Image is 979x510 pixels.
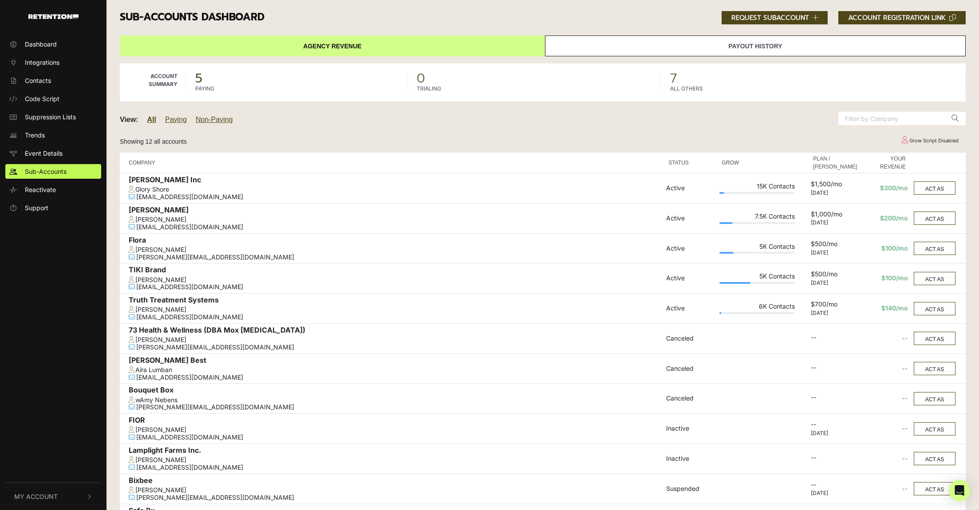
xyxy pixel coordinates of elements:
[811,454,859,463] div: --
[25,185,56,194] span: Reactivate
[129,296,662,306] div: Truth Treatment Systems
[25,39,57,49] span: Dashboard
[664,474,717,504] td: Suspended
[664,353,717,384] td: Canceled
[25,203,48,212] span: Support
[129,396,662,404] div: wAmy Nebens
[719,273,795,282] div: 5K Contacts
[811,481,859,490] div: --
[5,37,101,51] a: Dashboard
[914,392,955,405] button: ACT AS
[664,233,717,263] td: Active
[664,444,717,474] td: Inactive
[25,112,76,122] span: Suppression Lists
[861,203,910,233] td: $200/mo
[861,153,910,173] th: YOUR REVENUE
[129,246,662,254] div: [PERSON_NAME]
[722,11,828,24] button: REQUEST SUBACCOUNT
[914,272,955,285] button: ACT AS
[719,213,795,222] div: 7.5K Contacts
[129,456,662,464] div: [PERSON_NAME]
[417,72,652,85] span: 0
[129,193,662,201] div: [EMAIL_ADDRESS][DOMAIN_NAME]
[719,243,795,252] div: 5K Contacts
[914,362,955,375] button: ACT AS
[25,149,63,158] span: Event Details
[129,356,662,366] div: [PERSON_NAME] Best
[25,58,59,67] span: Integrations
[129,326,662,336] div: 73 Health & Wellness (DBA Mox [MEDICAL_DATA])
[861,414,910,444] td: --
[664,323,717,353] td: Canceled
[861,294,910,324] td: $140/mo
[120,35,545,56] a: Agency Revenue
[5,73,101,88] a: Contacts
[129,446,662,456] div: Lamplight Farms Inc.
[129,276,662,284] div: [PERSON_NAME]
[670,85,703,93] label: ALL OTHERS
[670,72,957,85] span: 7
[5,146,101,161] a: Event Details
[809,153,861,173] th: PLAN / [PERSON_NAME]
[5,128,101,142] a: Trends
[195,85,214,93] label: PAYING
[195,69,202,88] strong: 5
[811,180,859,190] div: $1,500/mo
[120,63,186,102] td: Account Summary
[664,173,717,204] td: Active
[811,271,859,280] div: $500/mo
[129,176,662,186] div: [PERSON_NAME] Inc
[120,138,187,145] small: Showing 12 all accounts
[5,110,101,124] a: Suppression Lists
[5,182,101,197] a: Reactivate
[719,303,795,312] div: 6K Contacts
[165,116,187,123] a: Paying
[417,85,441,93] label: TRIALING
[811,240,859,250] div: $500/mo
[129,254,662,261] div: [PERSON_NAME][EMAIL_ADDRESS][DOMAIN_NAME]
[25,130,45,140] span: Trends
[861,444,910,474] td: --
[861,323,910,353] td: --
[838,112,945,125] input: Filter by Company
[129,386,662,396] div: Bouquet Box
[838,11,966,24] button: ACCOUNT REGISTRATION LINK
[120,153,664,173] th: COMPANY
[861,263,910,294] td: $100/mo
[129,476,662,486] div: Bixbee
[28,14,79,19] img: Retention.com
[717,153,797,173] th: GROW
[719,252,795,254] div: Plan Usage: 18%
[811,220,859,226] div: [DATE]
[914,212,955,225] button: ACT AS
[129,486,662,494] div: [PERSON_NAME]
[129,314,662,321] div: [EMAIL_ADDRESS][DOMAIN_NAME]
[14,492,58,501] span: My Account
[811,190,859,196] div: [DATE]
[129,336,662,344] div: [PERSON_NAME]
[129,344,662,351] div: [PERSON_NAME][EMAIL_ADDRESS][DOMAIN_NAME]
[914,332,955,345] button: ACT AS
[147,116,156,123] a: All
[5,200,101,215] a: Support
[664,294,717,324] td: Active
[129,464,662,471] div: [EMAIL_ADDRESS][DOMAIN_NAME]
[664,263,717,294] td: Active
[129,216,662,224] div: [PERSON_NAME]
[25,76,51,85] span: Contacts
[811,394,859,403] div: --
[811,364,859,373] div: --
[719,312,795,314] div: Plan Usage: 2%
[914,482,955,495] button: ACT AS
[811,310,859,316] div: [DATE]
[811,280,859,286] div: [DATE]
[893,133,966,149] td: Grow Script Disabled
[5,164,101,179] a: Sub-Accounts
[719,183,795,192] div: 15K Contacts
[861,233,910,263] td: $100/mo
[914,302,955,315] button: ACT AS
[914,452,955,465] button: ACT AS
[664,414,717,444] td: Inactive
[129,494,662,502] div: [PERSON_NAME][EMAIL_ADDRESS][DOMAIN_NAME]
[949,480,970,501] div: Open Intercom Messenger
